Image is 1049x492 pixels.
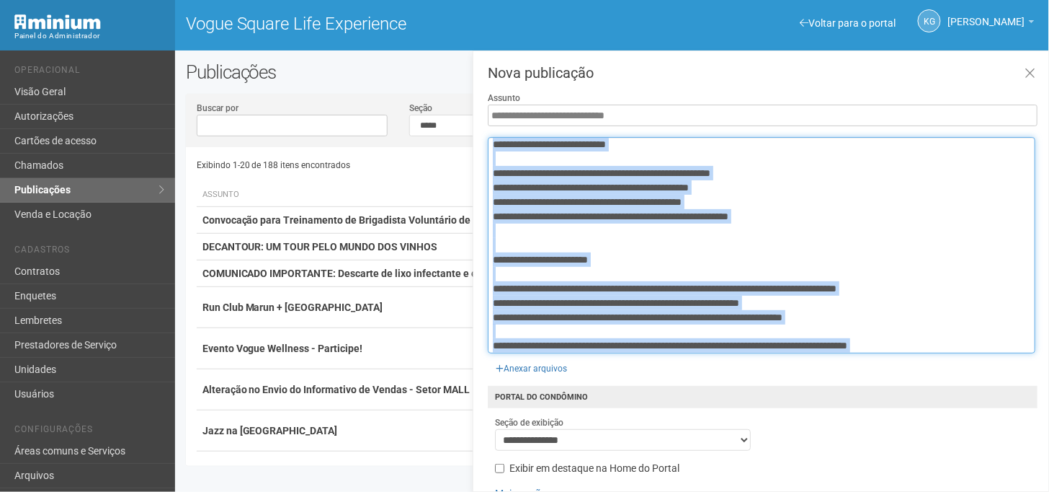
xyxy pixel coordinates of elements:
[488,353,575,375] div: Anexar arquivos
[14,65,164,80] li: Operacional
[186,61,529,83] h2: Publicações
[800,17,896,29] a: Voltar para o portal
[948,2,1025,27] span: Karina Godoy
[948,18,1035,30] a: [PERSON_NAME]
[197,154,612,176] div: Exibindo 1-20 de 188 itens encontrados
[202,384,470,395] strong: Alteração no Envio do Informativo de Vendas - Setor MALL
[495,464,504,473] input: Exibir em destaque na Home do Portal
[197,183,536,207] th: Assunto
[495,416,563,429] label: Seção de exibição
[197,102,238,115] label: Buscar por
[918,9,941,32] a: KG
[202,425,338,436] strong: Jazz na [GEOGRAPHIC_DATA]
[14,424,164,439] li: Configurações
[14,30,164,43] div: Painel do Administrador
[409,102,432,115] label: Seção
[14,245,164,260] li: Cadastros
[202,268,512,279] strong: COMUNICADO IMPORTANTE: Descarte de lixo infectante e entulhos
[488,66,1037,80] h3: Nova publicação
[488,92,520,105] label: Assunto
[202,214,513,226] strong: Convocação para Treinamento de Brigadista Voluntário de Incêndio
[14,14,101,30] img: Minium
[186,14,602,33] h1: Vogue Square Life Experience
[202,302,383,313] strong: Run Club Marun + [GEOGRAPHIC_DATA]
[202,343,363,354] strong: Evento Vogue Wellness - Participe!
[488,386,1037,408] h4: Portal do condômino
[202,241,438,252] strong: DECANTOUR: UM TOUR PELO MUNDO DOS VINHOS
[509,462,679,474] span: Exibir em destaque na Home do Portal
